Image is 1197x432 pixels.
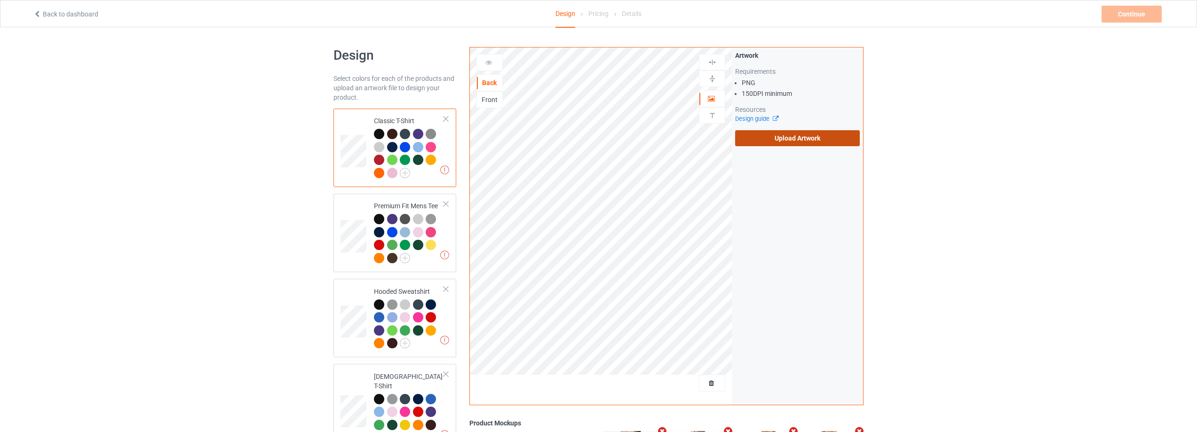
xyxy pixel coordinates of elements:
[400,253,410,263] img: svg+xml;base64,PD94bWwgdmVyc2lvbj0iMS4wIiBlbmNvZGluZz0iVVRGLTgiPz4KPHN2ZyB3aWR0aD0iMjJweCIgaGVpZ2...
[742,89,860,98] li: 150 DPI minimum
[708,58,717,67] img: svg%3E%0A
[374,201,444,262] div: Premium Fit Mens Tee
[735,67,860,76] div: Requirements
[735,115,778,122] a: Design guide
[708,111,717,120] img: svg%3E%0A
[333,194,456,272] div: Premium Fit Mens Tee
[477,95,502,104] div: Front
[33,10,98,18] a: Back to dashboard
[426,214,436,224] img: heather_texture.png
[333,74,456,102] div: Select colors for each of the products and upload an artwork file to design your product.
[477,78,502,87] div: Back
[735,105,860,114] div: Resources
[440,165,449,174] img: exclamation icon
[333,47,456,64] h1: Design
[374,116,444,177] div: Classic T-Shirt
[426,129,436,139] img: heather_texture.png
[708,74,717,83] img: svg%3E%0A
[469,418,864,428] div: Product Mockups
[400,338,410,348] img: svg+xml;base64,PD94bWwgdmVyc2lvbj0iMS4wIiBlbmNvZGluZz0iVVRGLTgiPz4KPHN2ZyB3aWR0aD0iMjJweCIgaGVpZ2...
[333,109,456,187] div: Classic T-Shirt
[440,251,449,259] img: exclamation icon
[440,336,449,345] img: exclamation icon
[333,279,456,357] div: Hooded Sweatshirt
[622,0,642,27] div: Details
[735,51,860,60] div: Artwork
[374,287,444,348] div: Hooded Sweatshirt
[400,168,410,178] img: svg+xml;base64,PD94bWwgdmVyc2lvbj0iMS4wIiBlbmNvZGluZz0iVVRGLTgiPz4KPHN2ZyB3aWR0aD0iMjJweCIgaGVpZ2...
[588,0,609,27] div: Pricing
[742,78,860,87] li: PNG
[735,130,860,146] label: Upload Artwork
[555,0,575,28] div: Design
